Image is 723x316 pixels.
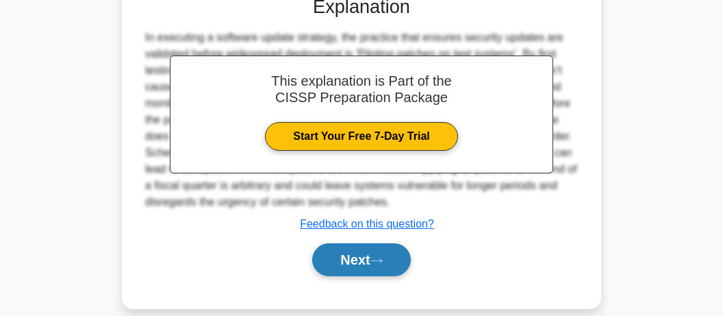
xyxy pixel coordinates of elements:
[312,243,410,276] button: Next
[145,29,578,210] div: In executing a software update strategy, the practice that ensures security updates are validated...
[265,122,457,151] a: Start Your Free 7-Day Trial
[300,218,434,230] a: Feedback on this question?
